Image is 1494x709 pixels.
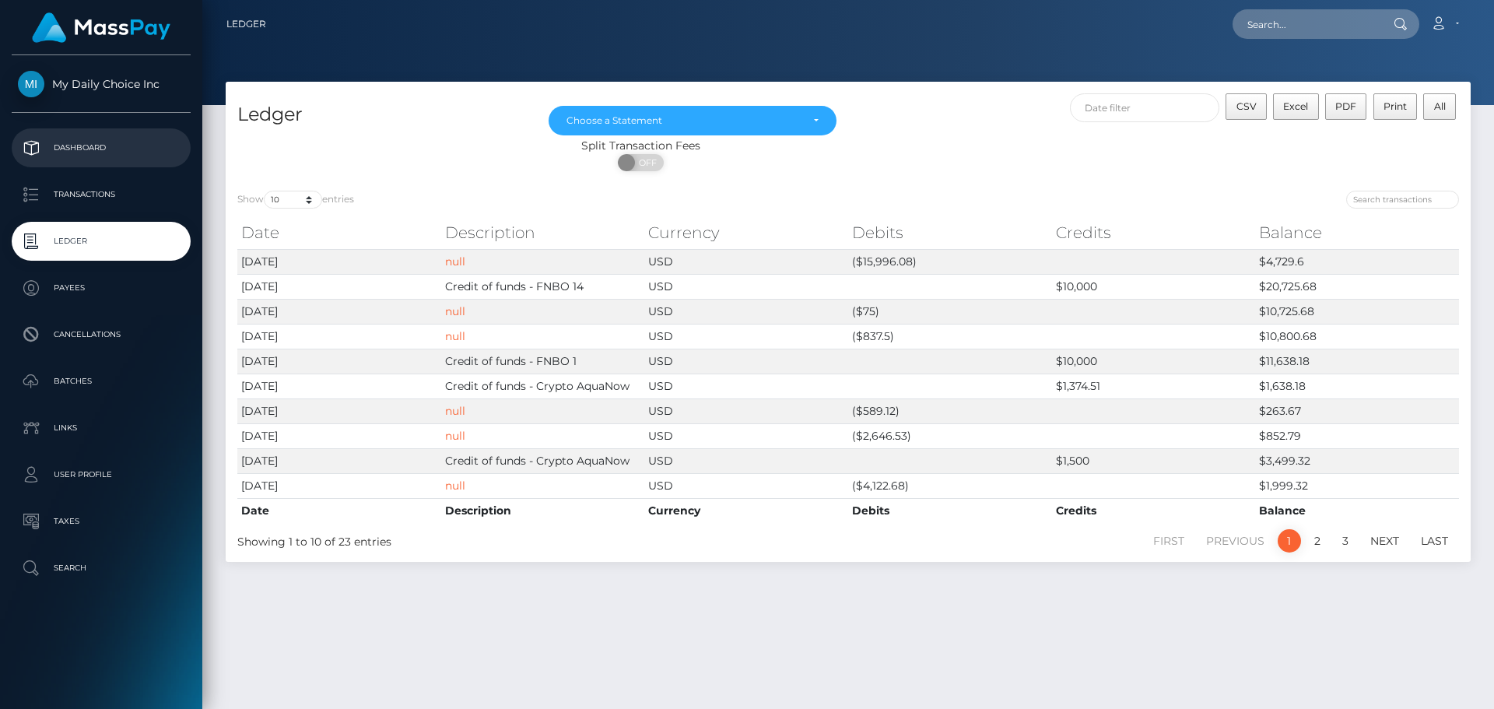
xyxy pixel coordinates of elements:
[18,230,184,253] p: Ledger
[644,374,848,398] td: USD
[848,299,1052,324] td: ($75)
[1255,217,1459,248] th: Balance
[441,498,645,523] th: Description
[237,398,441,423] td: [DATE]
[1278,529,1301,553] a: 1
[237,473,441,498] td: [DATE]
[848,249,1052,274] td: ($15,996.08)
[12,549,191,588] a: Search
[848,473,1052,498] td: ($4,122.68)
[18,416,184,440] p: Links
[1233,9,1379,39] input: Search...
[237,423,441,448] td: [DATE]
[1255,423,1459,448] td: $852.79
[18,463,184,486] p: User Profile
[18,323,184,346] p: Cancellations
[1283,100,1308,112] span: Excel
[644,473,848,498] td: USD
[18,183,184,206] p: Transactions
[644,423,848,448] td: USD
[1052,498,1256,523] th: Credits
[1335,100,1356,112] span: PDF
[1255,498,1459,523] th: Balance
[1384,100,1407,112] span: Print
[1255,299,1459,324] td: $10,725.68
[1373,93,1418,120] button: Print
[1236,100,1257,112] span: CSV
[12,77,191,91] span: My Daily Choice Inc
[1052,217,1256,248] th: Credits
[32,12,170,43] img: MassPay Logo
[12,455,191,494] a: User Profile
[237,528,733,550] div: Showing 1 to 10 of 23 entries
[237,191,354,209] label: Show entries
[1423,93,1456,120] button: All
[18,276,184,300] p: Payees
[848,398,1052,423] td: ($589.12)
[1255,349,1459,374] td: $11,638.18
[848,423,1052,448] td: ($2,646.53)
[1255,249,1459,274] td: $4,729.6
[12,128,191,167] a: Dashboard
[1346,191,1459,209] input: Search transactions
[549,106,836,135] button: Choose a Statement
[12,269,191,307] a: Payees
[1255,473,1459,498] td: $1,999.32
[441,274,645,299] td: Credit of funds - FNBO 14
[1273,93,1319,120] button: Excel
[566,114,801,127] div: Choose a Statement
[644,274,848,299] td: USD
[1255,398,1459,423] td: $263.67
[1255,374,1459,398] td: $1,638.18
[1255,448,1459,473] td: $3,499.32
[1052,374,1256,398] td: $1,374.51
[1412,529,1457,553] a: Last
[12,222,191,261] a: Ledger
[441,374,645,398] td: Credit of funds - Crypto AquaNow
[18,556,184,580] p: Search
[445,479,465,493] a: null
[445,329,465,343] a: null
[237,217,441,248] th: Date
[12,315,191,354] a: Cancellations
[226,138,1056,154] div: Split Transaction Fees
[237,498,441,523] th: Date
[1255,274,1459,299] td: $20,725.68
[1052,274,1256,299] td: $10,000
[644,398,848,423] td: USD
[237,274,441,299] td: [DATE]
[237,324,441,349] td: [DATE]
[644,448,848,473] td: USD
[644,324,848,349] td: USD
[445,304,465,318] a: null
[12,175,191,214] a: Transactions
[1070,93,1220,122] input: Date filter
[237,349,441,374] td: [DATE]
[441,448,645,473] td: Credit of funds - Crypto AquaNow
[18,71,44,97] img: My Daily Choice Inc
[644,299,848,324] td: USD
[644,349,848,374] td: USD
[12,502,191,541] a: Taxes
[18,370,184,393] p: Batches
[441,217,645,248] th: Description
[237,299,441,324] td: [DATE]
[445,254,465,269] a: null
[1434,100,1446,112] span: All
[848,324,1052,349] td: ($837.5)
[644,498,848,523] th: Currency
[441,349,645,374] td: Credit of funds - FNBO 1
[18,136,184,160] p: Dashboard
[1325,93,1367,120] button: PDF
[1362,529,1408,553] a: Next
[1052,448,1256,473] td: $1,500
[848,498,1052,523] th: Debits
[226,8,266,40] a: Ledger
[1306,529,1329,553] a: 2
[1255,324,1459,349] td: $10,800.68
[12,409,191,448] a: Links
[237,249,441,274] td: [DATE]
[1052,349,1256,374] td: $10,000
[848,217,1052,248] th: Debits
[1226,93,1267,120] button: CSV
